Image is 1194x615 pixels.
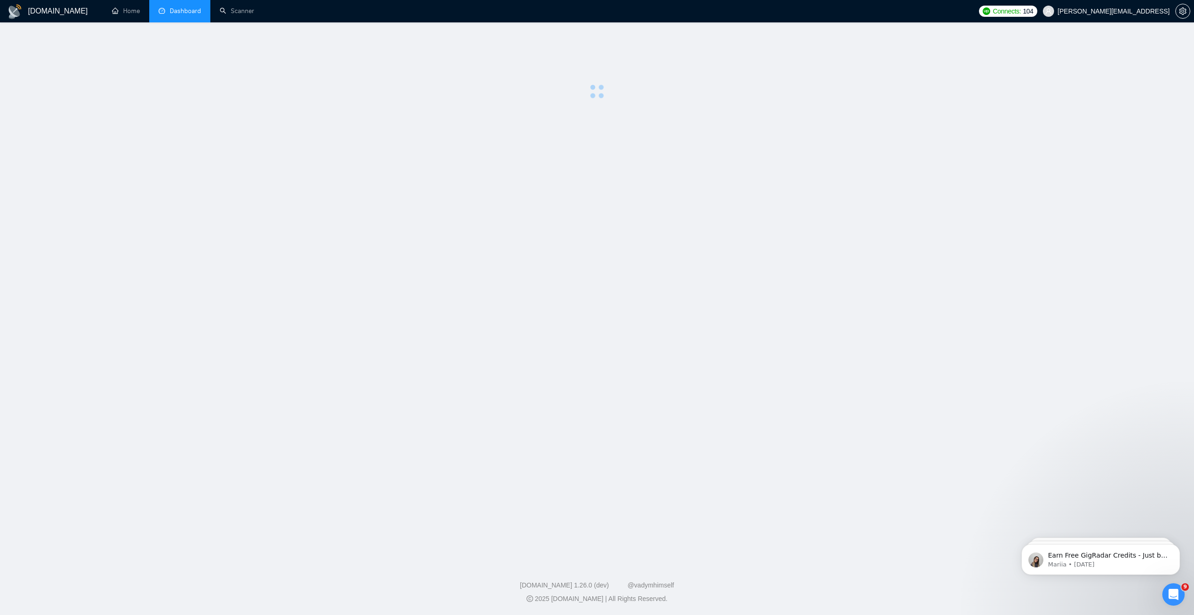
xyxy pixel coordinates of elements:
[1175,7,1190,15] a: setting
[993,6,1021,16] span: Connects:
[7,4,22,19] img: logo
[220,7,254,15] a: searchScanner
[520,581,609,589] a: [DOMAIN_NAME] 1.26.0 (dev)
[983,7,990,15] img: upwork-logo.png
[170,7,201,15] span: Dashboard
[159,7,165,14] span: dashboard
[112,7,140,15] a: homeHome
[7,594,1187,604] div: 2025 [DOMAIN_NAME] | All Rights Reserved.
[1175,4,1190,19] button: setting
[1181,583,1189,591] span: 9
[1045,8,1052,14] span: user
[1007,524,1194,590] iframe: Intercom notifications message
[527,595,533,602] span: copyright
[1023,6,1033,16] span: 104
[1162,583,1185,606] iframe: Intercom live chat
[627,581,674,589] a: @vadymhimself
[1176,7,1190,15] span: setting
